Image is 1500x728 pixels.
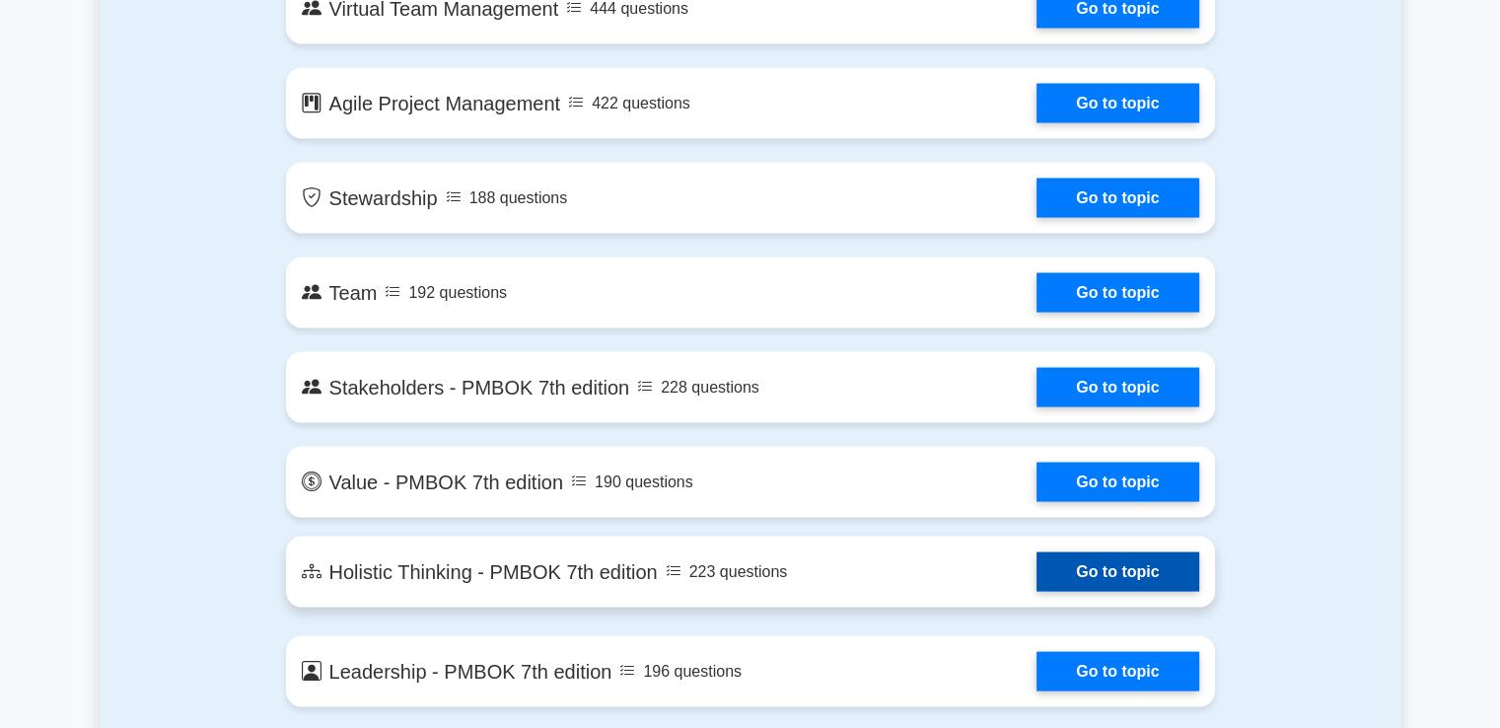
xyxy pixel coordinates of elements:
a: Go to topic [1036,273,1198,313]
a: Go to topic [1036,179,1198,218]
a: Go to topic [1036,84,1198,123]
a: Go to topic [1036,652,1198,692]
a: Go to topic [1036,552,1198,592]
a: Go to topic [1036,368,1198,407]
a: Go to topic [1036,463,1198,502]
